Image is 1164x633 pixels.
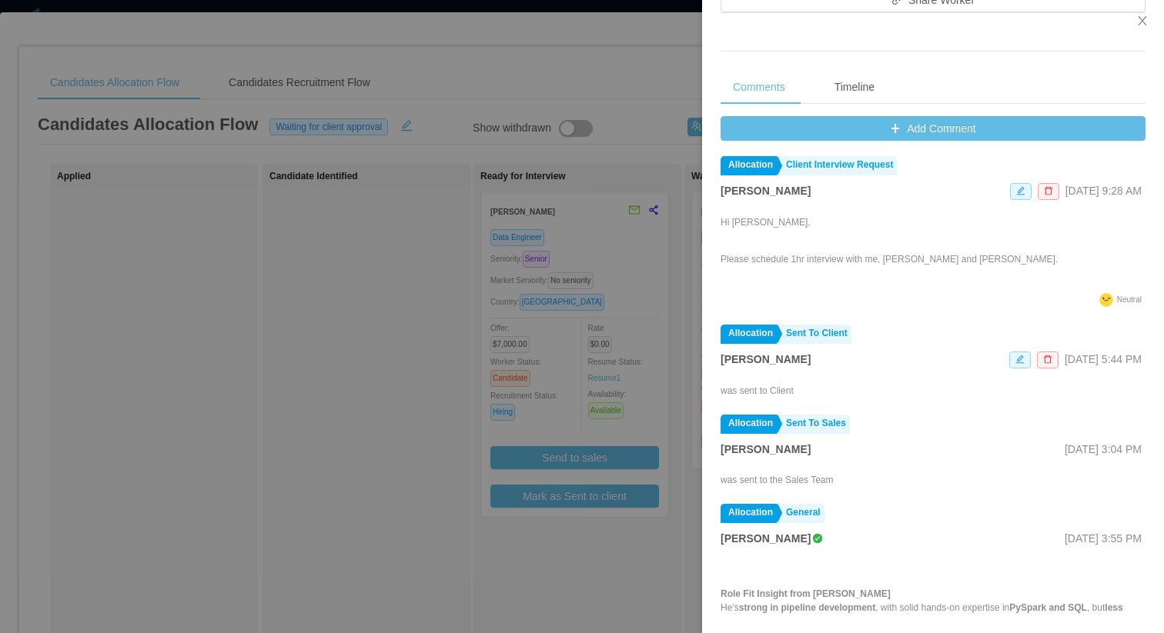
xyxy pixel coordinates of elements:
strong: [PERSON_NAME] [721,443,811,455]
span: Neutral [1117,295,1142,304]
a: Allocation [721,504,777,523]
button: icon: plusAdd Comment [721,116,1146,141]
strong: PySpark and SQL [1009,602,1087,613]
div: Timeline [822,70,887,105]
a: Sent To Sales [778,415,850,434]
strong: [PERSON_NAME] [721,353,811,365]
strong: Role Fit Insight from [PERSON_NAME] [721,588,891,599]
div: was sent to Client [721,384,794,398]
a: Allocation [721,156,777,175]
p: Hi [PERSON_NAME], [721,215,1058,229]
a: Allocation [721,415,777,434]
i: icon: edit [1015,355,1025,364]
a: Client Interview Request [778,156,897,175]
span: [DATE] 5:44 PM [1065,353,1142,365]
i: icon: delete [1043,355,1052,364]
a: General [778,504,824,523]
a: Sent To Client [778,325,851,344]
strong: [PERSON_NAME] [721,185,811,197]
i: icon: delete [1044,186,1053,195]
a: Allocation [721,325,777,344]
div: was sent to the Sales Team [721,473,834,487]
span: [DATE] 9:28 AM [1065,185,1142,197]
strong: less involved in architectural design [721,602,1123,627]
div: Comments [721,70,798,105]
strong: strong in pipeline development [739,602,875,613]
i: icon: edit [1016,186,1025,195]
p: Please schedule 1hr interview with me, [PERSON_NAME] and [PERSON_NAME]. [721,252,1058,266]
i: icon: close [1136,15,1149,27]
span: [DATE] 3:04 PM [1065,443,1142,455]
span: [DATE] 3:55 PM [1065,532,1142,545]
strong: [PERSON_NAME] [721,532,811,545]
